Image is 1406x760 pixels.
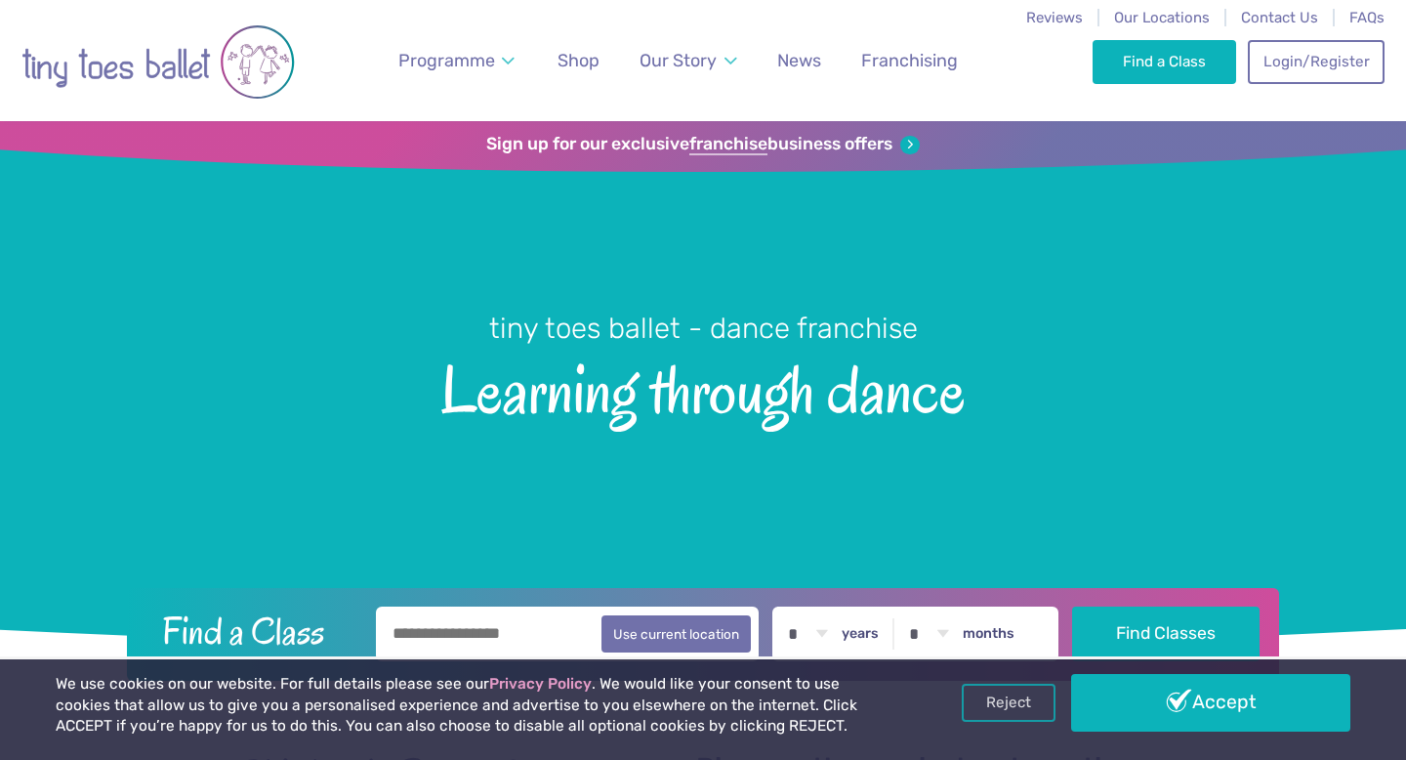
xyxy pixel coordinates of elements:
a: Privacy Policy [489,675,592,693]
a: Contact Us [1241,9,1318,26]
a: Sign up for our exclusivefranchisebusiness offers [486,134,919,155]
a: Find a Class [1093,40,1236,83]
span: Our Story [640,50,717,70]
span: Programme [398,50,495,70]
strong: franchise [689,134,767,155]
a: Our Story [631,39,746,83]
span: Franchising [861,50,958,70]
h2: Find a Class [146,607,363,655]
img: tiny toes ballet [21,13,295,111]
a: FAQs [1349,9,1385,26]
span: Shop [558,50,600,70]
a: Reviews [1026,9,1083,26]
a: Reject [962,684,1055,721]
small: tiny toes ballet - dance franchise [489,312,918,345]
button: Use current location [601,615,751,653]
a: Franchising [852,39,967,83]
span: News [777,50,821,70]
button: Find Classes [1072,607,1261,661]
label: months [963,625,1014,643]
label: years [842,625,879,643]
a: Shop [549,39,608,83]
a: Login/Register [1248,40,1385,83]
p: We use cookies on our website. For full details please see our . We would like your consent to us... [56,674,897,738]
a: Accept [1071,674,1350,731]
span: Learning through dance [34,348,1372,427]
a: Programme [390,39,524,83]
a: News [768,39,830,83]
a: Our Locations [1114,9,1210,26]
